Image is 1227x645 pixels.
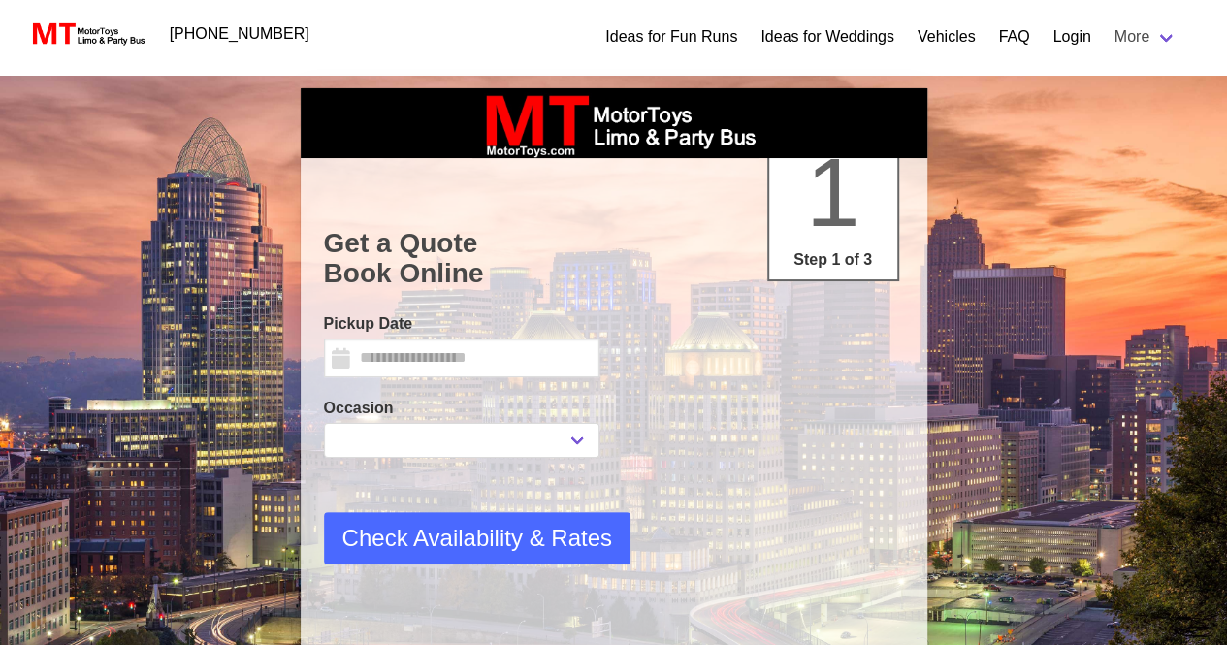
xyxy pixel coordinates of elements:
label: Pickup Date [324,312,599,336]
a: Login [1052,25,1090,48]
a: More [1103,17,1188,56]
span: Check Availability & Rates [342,521,612,556]
img: MotorToys Logo [27,20,146,48]
a: Vehicles [918,25,976,48]
a: FAQ [998,25,1029,48]
h1: Get a Quote Book Online [324,228,904,289]
a: Ideas for Fun Runs [605,25,737,48]
button: Check Availability & Rates [324,512,630,564]
img: box_logo_brand.jpeg [468,88,759,158]
span: 1 [806,138,860,246]
a: Ideas for Weddings [760,25,894,48]
p: Step 1 of 3 [777,248,889,272]
a: [PHONE_NUMBER] [158,15,321,53]
label: Occasion [324,397,599,420]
